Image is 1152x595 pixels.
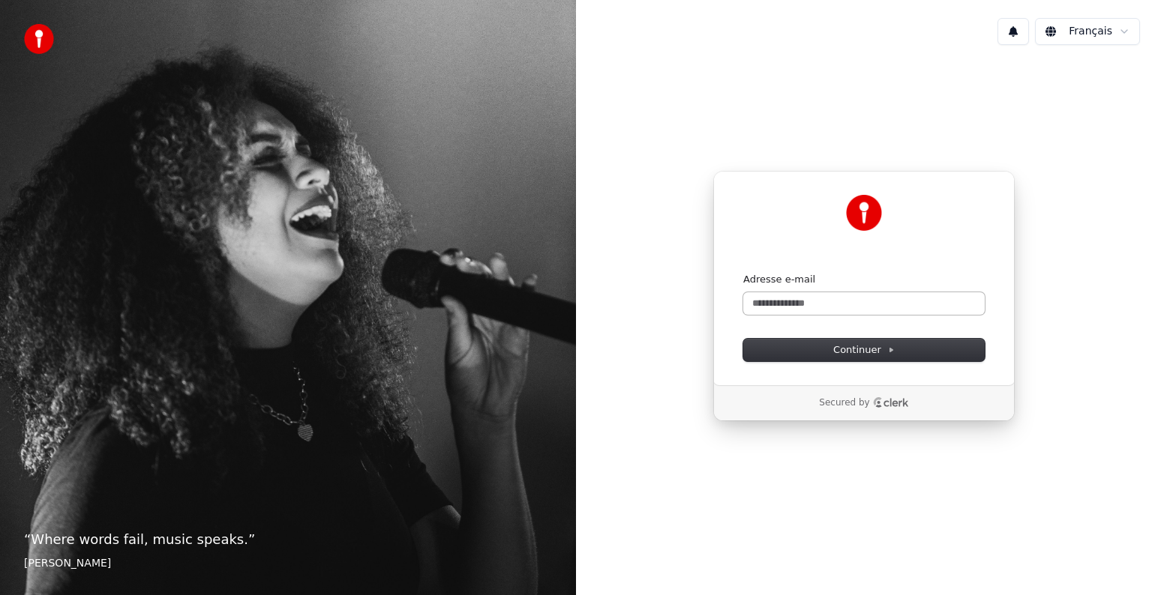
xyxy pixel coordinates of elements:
[743,339,985,361] button: Continuer
[24,24,54,54] img: youka
[833,343,895,357] span: Continuer
[24,529,552,550] p: “ Where words fail, music speaks. ”
[24,556,552,571] footer: [PERSON_NAME]
[819,397,869,409] p: Secured by
[846,195,882,231] img: Youka
[873,397,909,408] a: Clerk logo
[743,273,815,286] label: Adresse e-mail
